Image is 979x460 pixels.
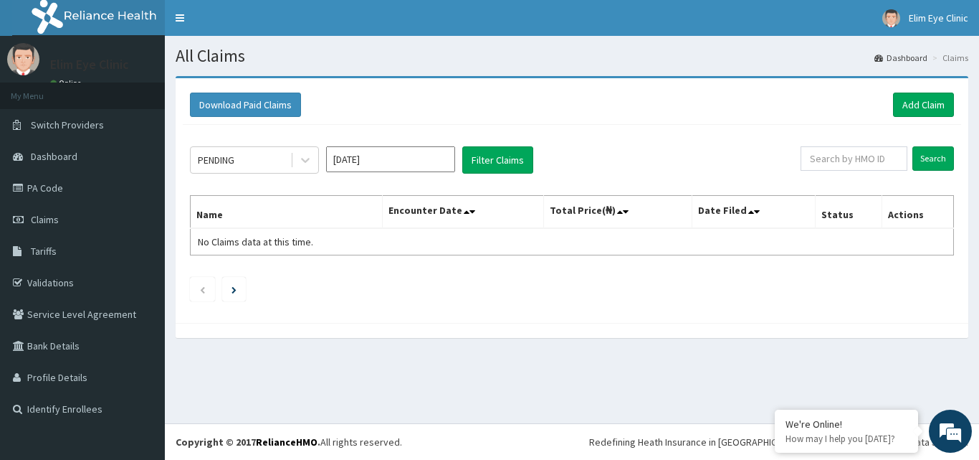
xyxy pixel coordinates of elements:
span: Tariffs [31,245,57,258]
input: Select Month and Year [326,146,455,172]
input: Search [912,146,954,171]
a: Previous page [199,283,206,296]
button: Download Paid Claims [190,93,301,117]
button: Filter Claims [462,146,533,174]
div: Redefining Heath Insurance in [GEOGRAPHIC_DATA] using Telemedicine and Data Science! [589,435,968,449]
th: Encounter Date [383,196,543,229]
div: PENDING [198,153,234,167]
a: Add Claim [893,93,954,117]
a: Dashboard [874,52,927,64]
h1: All Claims [176,47,968,65]
p: Elim Eye Clinic [50,58,129,71]
th: Date Filed [692,196,816,229]
li: Claims [929,52,968,64]
p: How may I help you today? [785,433,907,445]
strong: Copyright © 2017 . [176,436,320,449]
span: No Claims data at this time. [198,235,313,248]
span: Dashboard [31,150,77,163]
a: RelianceHMO [256,436,317,449]
th: Total Price(₦) [543,196,692,229]
footer: All rights reserved. [165,423,979,460]
span: Switch Providers [31,118,104,131]
a: Next page [231,283,237,296]
th: Name [191,196,383,229]
th: Actions [882,196,953,229]
span: Claims [31,213,59,226]
img: User Image [7,43,39,75]
div: We're Online! [785,418,907,431]
input: Search by HMO ID [801,146,907,171]
th: Status [816,196,882,229]
a: Online [50,78,85,88]
span: Elim Eye Clinic [909,11,968,24]
img: User Image [882,9,900,27]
